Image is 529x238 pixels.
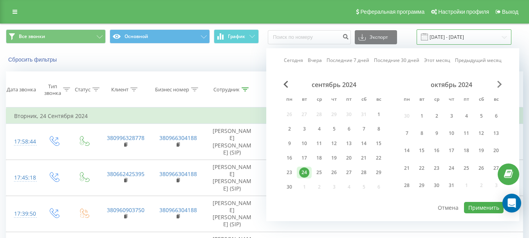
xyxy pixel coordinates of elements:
[282,123,297,135] div: пн 2 сент. 2024 г.
[374,56,419,64] a: Последние 30 дней
[459,109,474,123] div: пт 4 окт. 2024 г.
[283,81,288,88] span: Previous Month
[417,111,427,121] div: 1
[344,138,354,149] div: 13
[476,145,486,156] div: 19
[402,128,412,138] div: 7
[359,138,369,149] div: 14
[344,153,354,163] div: 20
[399,161,414,175] div: пн 21 окт. 2024 г.
[429,161,444,175] div: ср 23 окт. 2024 г.
[489,126,504,140] div: вс 13 окт. 2024 г.
[402,163,412,173] div: 21
[374,109,384,120] div: 1
[414,178,429,193] div: вт 29 окт. 2024 г.
[433,202,463,213] button: Отмена
[314,153,324,163] div: 18
[19,33,45,40] span: Все звонки
[374,138,384,149] div: 15
[204,196,260,232] td: [PERSON_NAME] [PERSON_NAME] (SIP)
[374,153,384,163] div: 22
[14,206,31,222] div: 17:39:50
[356,152,371,164] div: сб 21 сент. 2024 г.
[284,124,294,134] div: 2
[327,123,341,135] div: чт 5 сент. 2024 г.
[491,163,501,173] div: 27
[491,111,501,121] div: 6
[282,152,297,164] div: пн 16 сент. 2024 г.
[328,94,340,106] abbr: четверг
[459,161,474,175] div: пт 25 окт. 2024 г.
[329,167,339,178] div: 26
[414,109,429,123] div: вт 1 окт. 2024 г.
[491,145,501,156] div: 20
[159,170,197,178] a: 380966304188
[461,163,471,173] div: 25
[371,138,386,149] div: вс 15 сент. 2024 г.
[358,94,370,106] abbr: суббота
[444,161,459,175] div: чт 24 окт. 2024 г.
[213,86,240,93] div: Сотрудник
[371,152,386,164] div: вс 22 сент. 2024 г.
[414,161,429,175] div: вт 22 окт. 2024 г.
[432,163,442,173] div: 23
[431,94,442,106] abbr: среда
[329,124,339,134] div: 5
[474,109,489,123] div: сб 5 окт. 2024 г.
[111,86,128,93] div: Клиент
[284,153,294,163] div: 16
[432,128,442,138] div: 9
[360,9,424,15] span: Реферальная программа
[359,124,369,134] div: 7
[371,167,386,178] div: вс 29 сент. 2024 г.
[446,145,457,156] div: 17
[476,163,486,173] div: 26
[314,167,324,178] div: 25
[474,144,489,158] div: сб 19 окт. 2024 г.
[399,81,504,89] div: октябрь 2024
[260,196,311,232] td: 00:50
[299,124,309,134] div: 3
[402,180,412,191] div: 28
[476,128,486,138] div: 12
[297,167,312,178] div: вт 24 сент. 2024 г.
[474,126,489,140] div: сб 12 окт. 2024 г.
[502,9,518,15] span: Выход
[297,152,312,164] div: вт 17 сент. 2024 г.
[327,138,341,149] div: чт 12 сент. 2024 г.
[459,144,474,158] div: пт 18 окт. 2024 г.
[371,109,386,120] div: вс 1 сент. 2024 г.
[455,56,502,64] a: Предыдущий месяц
[461,111,471,121] div: 4
[308,56,322,64] a: Вчера
[429,144,444,158] div: ср 16 окт. 2024 г.
[444,109,459,123] div: чт 3 окт. 2024 г.
[284,182,294,192] div: 30
[356,138,371,149] div: сб 14 сент. 2024 г.
[314,124,324,134] div: 4
[475,94,487,106] abbr: суббота
[444,144,459,158] div: чт 17 окт. 2024 г.
[399,126,414,140] div: пн 7 окт. 2024 г.
[204,124,260,160] td: [PERSON_NAME] [PERSON_NAME] (SIP)
[312,152,327,164] div: ср 18 сент. 2024 г.
[489,144,504,158] div: вс 20 окт. 2024 г.
[299,138,309,149] div: 10
[341,152,356,164] div: пт 20 сент. 2024 г.
[374,124,384,134] div: 8
[424,56,450,64] a: Этот месяц
[7,86,36,93] div: Дата звонка
[282,81,386,89] div: сентябрь 2024
[327,167,341,178] div: чт 26 сент. 2024 г.
[461,128,471,138] div: 11
[417,163,427,173] div: 22
[444,178,459,193] div: чт 31 окт. 2024 г.
[399,144,414,158] div: пн 14 окт. 2024 г.
[417,128,427,138] div: 8
[417,145,427,156] div: 15
[438,9,489,15] span: Настройки профиля
[260,124,311,160] td: 00:32
[446,94,457,106] abbr: четверг
[204,160,260,196] td: [PERSON_NAME] [PERSON_NAME] (SIP)
[6,108,523,124] td: Вторник, 24 Сентября 2024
